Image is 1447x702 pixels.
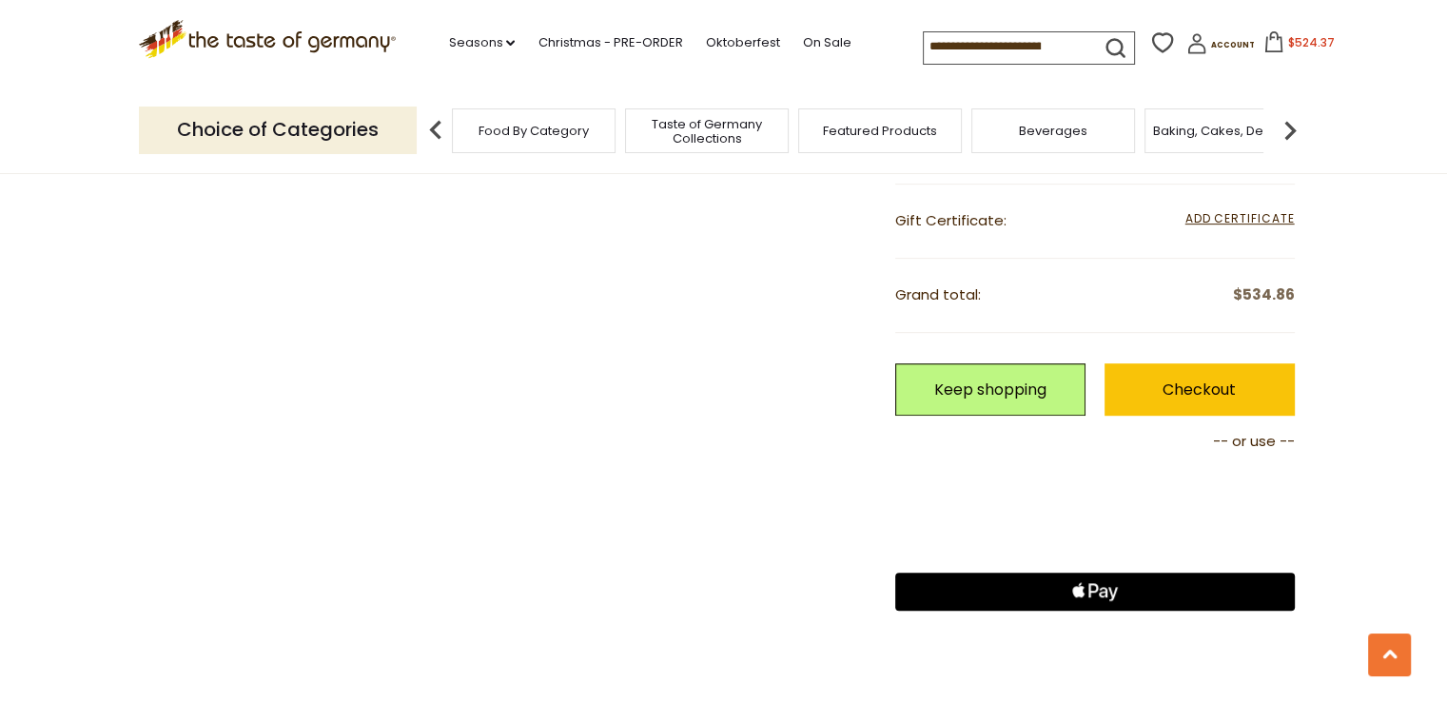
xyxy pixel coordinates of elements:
p: Choice of Categories [139,107,417,153]
a: Taste of Germany Collections [631,117,783,146]
span: Add Certificate [1185,209,1295,230]
a: Oktoberfest [705,32,779,53]
a: Checkout [1105,363,1295,416]
span: Grand total: [895,284,981,304]
a: Christmas - PRE-ORDER [538,32,682,53]
span: Account [1211,40,1255,50]
span: $524.37 [1288,34,1335,50]
img: next arrow [1271,111,1309,149]
a: Featured Products [823,124,937,138]
p: -- or use -- [895,430,1295,454]
a: Baking, Cakes, Desserts [1153,124,1300,138]
a: Seasons [448,32,515,53]
iframe: PayPal-paylater [895,520,1295,558]
iframe: PayPal-paypal [895,468,1295,506]
a: Account [1186,33,1255,61]
a: Beverages [1019,124,1087,138]
span: Gift Certificate: [895,210,1007,230]
span: $534.86 [1233,283,1295,307]
a: Keep shopping [895,363,1085,416]
a: On Sale [802,32,851,53]
button: $524.37 [1259,31,1339,60]
a: Food By Category [479,124,589,138]
img: previous arrow [417,111,455,149]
